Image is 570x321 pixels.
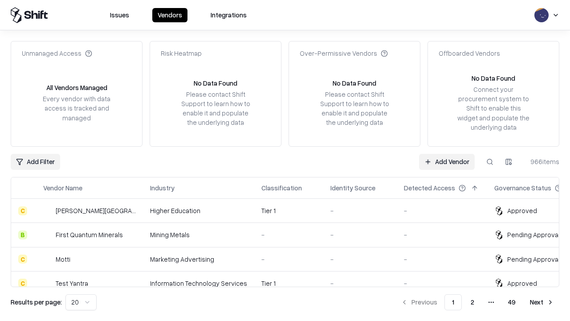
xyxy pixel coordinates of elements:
[330,183,375,193] div: Identity Source
[330,230,390,239] div: -
[404,255,480,264] div: -
[419,154,475,170] a: Add Vendor
[261,206,316,215] div: Tier 1
[333,78,376,88] div: No Data Found
[18,206,27,215] div: C
[18,279,27,288] div: C
[525,294,559,310] button: Next
[507,230,560,239] div: Pending Approval
[43,255,52,263] img: Motti
[105,8,134,22] button: Issues
[330,255,390,264] div: -
[494,183,551,193] div: Governance Status
[40,94,114,122] div: Every vendor with data access is tracked and managed
[507,255,560,264] div: Pending Approval
[150,230,247,239] div: Mining Metals
[524,157,559,166] div: 966 items
[261,255,316,264] div: -
[150,255,247,264] div: Marketing Advertising
[56,279,88,288] div: Test Yantra
[404,230,480,239] div: -
[472,74,515,83] div: No Data Found
[43,183,82,193] div: Vendor Name
[18,255,27,263] div: C
[11,154,60,170] button: Add Filter
[261,183,302,193] div: Classification
[261,279,316,288] div: Tier 1
[43,279,52,288] img: Test Yantra
[22,49,92,58] div: Unmanaged Access
[152,8,187,22] button: Vendors
[501,294,523,310] button: 49
[404,183,455,193] div: Detected Access
[300,49,388,58] div: Over-Permissive Vendors
[395,294,559,310] nav: pagination
[444,294,462,310] button: 1
[43,206,52,215] img: Reichman University
[404,279,480,288] div: -
[464,294,481,310] button: 2
[507,279,537,288] div: Approved
[56,230,123,239] div: First Quantum Minerals
[194,78,237,88] div: No Data Found
[18,230,27,239] div: B
[43,230,52,239] img: First Quantum Minerals
[261,230,316,239] div: -
[404,206,480,215] div: -
[150,183,175,193] div: Industry
[150,206,247,215] div: Higher Education
[439,49,500,58] div: Offboarded Vendors
[507,206,537,215] div: Approved
[161,49,202,58] div: Risk Heatmap
[56,255,70,264] div: Motti
[318,90,391,128] div: Please contact Shift Support to learn how to enable it and populate the underlying data
[330,206,390,215] div: -
[456,85,530,132] div: Connect your procurement system to Shift to enable this widget and populate the underlying data
[179,90,252,128] div: Please contact Shift Support to learn how to enable it and populate the underlying data
[330,279,390,288] div: -
[11,297,62,307] p: Results per page:
[46,83,107,92] div: All Vendors Managed
[205,8,252,22] button: Integrations
[56,206,136,215] div: [PERSON_NAME][GEOGRAPHIC_DATA]
[150,279,247,288] div: Information Technology Services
